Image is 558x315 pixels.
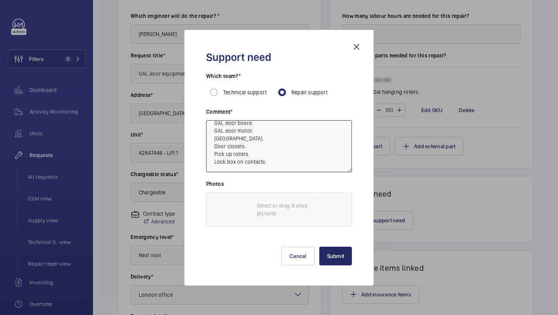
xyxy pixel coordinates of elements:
[281,247,315,265] button: Cancel
[291,89,328,95] span: Repair support
[206,180,352,192] h3: Photos
[206,108,352,120] h3: Comment*
[257,202,323,217] p: Select or drag & drop pictures
[223,89,267,95] span: Technical support
[206,50,352,64] h2: Support need
[206,72,352,85] h3: Which team?*
[319,247,352,265] button: Submit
